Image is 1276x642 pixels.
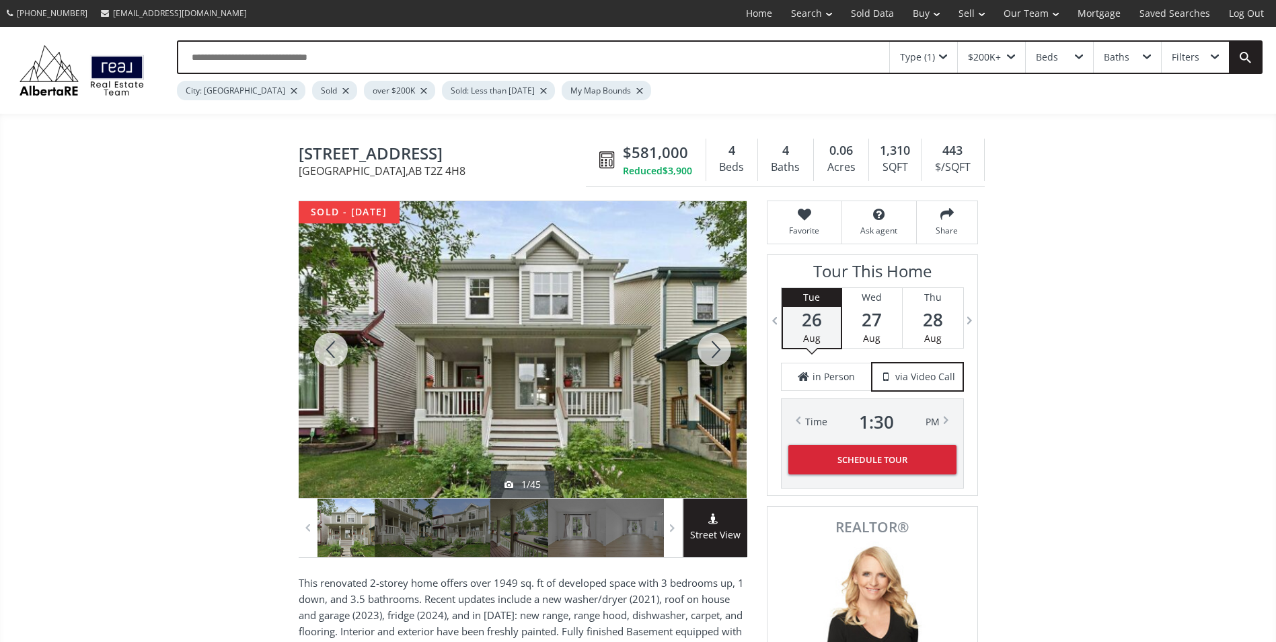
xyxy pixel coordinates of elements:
[803,332,821,345] span: Aug
[842,288,902,307] div: Wed
[299,201,400,223] div: sold - [DATE]
[442,81,555,100] div: Sold: Less than [DATE]
[903,288,963,307] div: Thu
[623,164,692,178] div: Reduced
[783,288,841,307] div: Tue
[299,145,593,166] span: 73 Prestwick Heights SE
[805,413,940,431] div: Time PM
[859,413,894,431] span: 1 : 30
[94,1,254,26] a: [EMAIL_ADDRESS][DOMAIN_NAME]
[928,157,977,178] div: $/SQFT
[849,225,909,236] span: Ask agent
[713,142,751,159] div: 4
[774,225,835,236] span: Favorite
[312,81,357,100] div: Sold
[900,52,935,62] div: Type (1)
[17,7,87,19] span: [PHONE_NUMBER]
[842,310,902,329] span: 27
[880,142,910,159] span: 1,310
[903,310,963,329] span: 28
[1036,52,1058,62] div: Beds
[364,81,435,100] div: over $200K
[713,157,751,178] div: Beds
[113,7,247,19] span: [EMAIL_ADDRESS][DOMAIN_NAME]
[788,445,956,474] button: Schedule Tour
[765,142,806,159] div: 4
[968,52,1001,62] div: $200K+
[299,201,747,498] div: 73 Prestwick Heights SE Calgary, AB T2Z 4H8 - Photo 1 of 45
[663,164,692,178] span: $3,900
[821,157,862,178] div: Acres
[562,81,651,100] div: My Map Bounds
[504,478,541,491] div: 1/45
[813,370,855,384] span: in Person
[765,157,806,178] div: Baths
[783,310,841,329] span: 26
[821,142,862,159] div: 0.06
[924,225,971,236] span: Share
[623,142,688,163] span: $581,000
[177,81,305,100] div: City: [GEOGRAPHIC_DATA]
[781,262,964,287] h3: Tour This Home
[924,332,942,345] span: Aug
[895,370,955,384] span: via Video Call
[863,332,880,345] span: Aug
[299,166,593,176] span: [GEOGRAPHIC_DATA] , AB T2Z 4H8
[1172,52,1199,62] div: Filters
[683,528,747,543] span: Street View
[13,42,150,99] img: Logo
[1104,52,1129,62] div: Baths
[782,520,963,534] span: REALTOR®
[876,157,914,178] div: SQFT
[928,142,977,159] div: 443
